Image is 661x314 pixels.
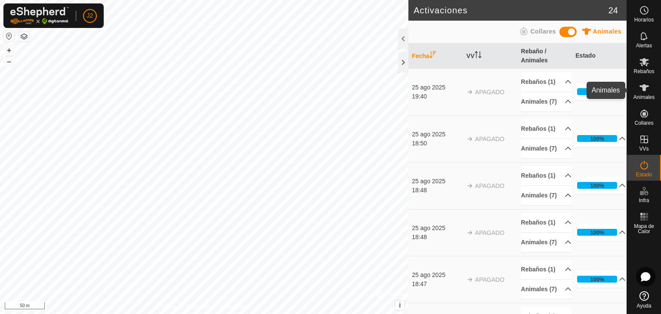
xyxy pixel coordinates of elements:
[412,139,462,148] div: 18:50
[639,146,649,151] span: VVs
[412,83,462,92] div: 25 ago 2025
[160,303,209,311] a: Política de Privacidad
[572,43,627,69] th: Estado
[521,233,571,252] p-accordion-header: Animales (7)
[412,177,462,186] div: 25 ago 2025
[577,276,617,283] div: 100%
[577,229,617,236] div: 100%
[636,43,652,48] span: Alertas
[521,92,571,111] p-accordion-header: Animales (7)
[521,72,571,92] p-accordion-header: Rebaños (1)
[412,224,462,233] div: 25 ago 2025
[521,119,571,139] p-accordion-header: Rebaños (1)
[521,139,571,158] p-accordion-header: Animales (7)
[4,31,14,41] button: Restablecer Mapa
[590,88,604,96] div: 100%
[466,182,473,189] img: arrow
[4,45,14,55] button: +
[395,301,405,310] button: i
[636,172,652,177] span: Estado
[577,88,617,95] div: 100%
[408,43,463,69] th: Fecha
[590,228,604,237] div: 100%
[475,276,504,283] span: APAGADO
[466,89,473,95] img: arrow
[466,135,473,142] img: arrow
[521,260,571,279] p-accordion-header: Rebaños (1)
[575,271,626,288] p-accordion-header: 100%
[10,7,69,25] img: Logo Gallagher
[475,52,482,59] p-sorticon: Activar para ordenar
[412,130,462,139] div: 25 ago 2025
[575,83,626,100] p-accordion-header: 100%
[575,130,626,147] p-accordion-header: 100%
[412,233,462,242] div: 18:48
[87,11,93,20] span: J2
[637,303,652,308] span: Ayuda
[590,182,604,190] div: 100%
[220,303,249,311] a: Contáctenos
[521,213,571,232] p-accordion-header: Rebaños (1)
[466,229,473,236] img: arrow
[634,120,653,126] span: Collares
[475,182,504,189] span: APAGADO
[577,182,617,189] div: 100%
[463,43,518,69] th: VV
[521,186,571,205] p-accordion-header: Animales (7)
[521,280,571,299] p-accordion-header: Animales (7)
[577,135,617,142] div: 100%
[475,135,504,142] span: APAGADO
[412,271,462,280] div: 25 ago 2025
[633,95,655,100] span: Animales
[429,52,436,59] p-sorticon: Activar para ordenar
[475,89,504,95] span: APAGADO
[518,43,572,69] th: Rebaño / Animales
[633,69,654,74] span: Rebaños
[590,275,604,283] div: 100%
[530,28,556,35] span: Collares
[639,198,649,203] span: Infra
[590,135,604,143] div: 100%
[412,186,462,195] div: 18:48
[412,280,462,289] div: 18:47
[634,17,654,22] span: Horarios
[521,166,571,185] p-accordion-header: Rebaños (1)
[412,92,462,101] div: 19:40
[475,229,504,236] span: APAGADO
[629,224,659,234] span: Mapa de Calor
[575,224,626,241] p-accordion-header: 100%
[627,288,661,312] a: Ayuda
[414,5,608,15] h2: Activaciones
[399,302,401,309] span: i
[19,31,29,42] button: Capas del Mapa
[4,56,14,67] button: –
[466,276,473,283] img: arrow
[608,4,618,17] span: 24
[575,177,626,194] p-accordion-header: 100%
[593,28,621,35] span: Animales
